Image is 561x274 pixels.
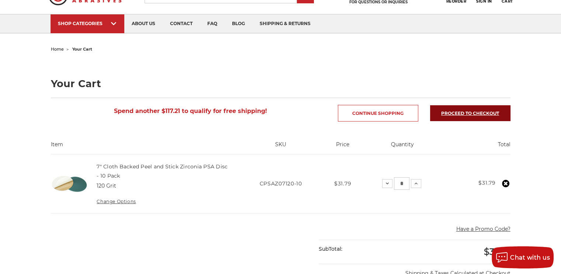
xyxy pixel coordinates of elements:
[114,107,267,114] span: Spend another $117.21 to qualify for free shipping!
[510,254,550,261] span: Chat with us
[492,246,554,268] button: Chat with us
[236,141,325,154] th: SKU
[200,14,225,33] a: faq
[338,105,418,121] a: Continue Shopping
[325,141,360,154] th: Price
[484,246,510,257] span: $31.79
[478,179,495,186] strong: $31.79
[260,180,302,187] span: CPSAZ07120-10
[51,79,510,89] h1: Your Cart
[97,163,228,179] a: 7" Cloth Backed Peel and Stick Zirconia PSA Disc - 10 Pack
[394,177,409,190] input: 7" Cloth Backed Peel and Stick Zirconia PSA Disc - 10 Pack Quantity:
[252,14,318,33] a: shipping & returns
[51,165,88,202] img: Zirc Peel and Stick cloth backed PSA discs
[430,105,510,121] a: Proceed to checkout
[225,14,252,33] a: blog
[334,180,351,187] span: $31.79
[360,141,444,154] th: Quantity
[124,14,163,33] a: about us
[97,199,136,204] a: Change Options
[97,182,116,190] dd: 120 Grit
[51,47,64,52] a: home
[163,14,200,33] a: contact
[456,225,510,233] button: Have a Promo Code?
[444,141,510,154] th: Total
[72,47,92,52] span: your cart
[319,240,415,258] div: SubTotal:
[58,21,117,26] div: SHOP CATEGORIES
[51,141,237,154] th: Item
